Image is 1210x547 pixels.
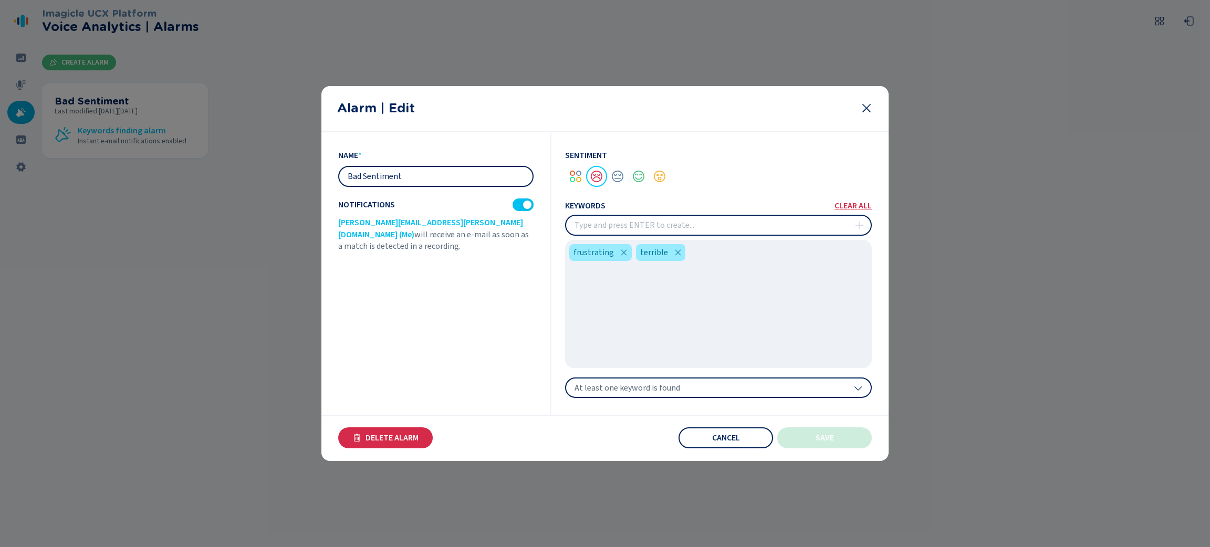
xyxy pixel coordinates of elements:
[636,244,686,261] div: terrible
[338,150,358,161] span: name
[338,427,433,448] button: Delete Alarm
[640,246,668,259] span: terrible
[777,427,872,448] button: Save
[353,434,361,442] svg: trash-fill
[674,248,682,257] svg: close
[366,434,419,442] span: Delete Alarm
[573,246,614,259] span: frustrating
[835,202,872,210] button: clear all
[338,229,529,252] span: will receive an e-mail as soon as a match is detected in a recording.
[712,434,740,442] span: Cancel
[565,201,606,211] span: keywords
[339,167,533,186] input: Type the alarm name
[566,216,871,235] input: Type and press ENTER to create...
[854,384,862,392] svg: chevron-down
[565,150,607,161] span: Sentiment
[855,221,863,229] svg: plus
[860,102,873,114] svg: close
[620,248,628,257] svg: close
[337,101,852,115] h2: Alarm | Edit
[338,200,395,209] span: Notifications
[575,383,680,393] span: At least one keyword is found
[679,427,773,448] button: Cancel
[569,244,632,261] div: frustrating
[816,434,834,442] span: Save
[338,217,523,240] span: [PERSON_NAME][EMAIL_ADDRESS][PERSON_NAME][DOMAIN_NAME] (Me)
